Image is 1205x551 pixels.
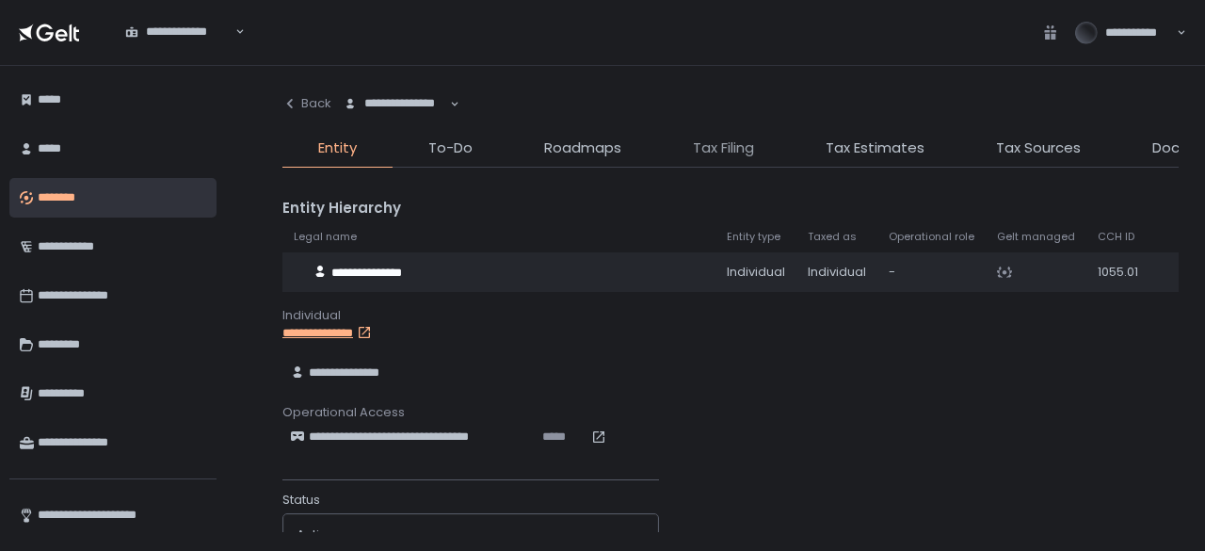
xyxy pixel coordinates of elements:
div: 1055.01 [1098,264,1157,281]
div: Back [282,95,331,112]
span: Operational role [889,230,974,244]
span: Status [282,492,320,509]
span: Tax Filing [693,138,754,159]
span: Roadmaps [544,138,621,159]
button: Back [282,85,331,122]
span: Legal name [294,230,357,244]
div: Entity Hierarchy [282,198,1179,219]
div: Individual [808,264,866,281]
div: Individual [727,264,785,281]
input: Search for option [125,41,233,59]
div: Operational Access [282,404,1179,421]
span: CCH ID [1098,230,1134,244]
span: Tax Estimates [826,138,924,159]
span: Gelt managed [997,230,1075,244]
span: To-Do [428,138,473,159]
div: - [889,264,974,281]
input: Search for option [334,526,635,544]
span: Tax Sources [996,138,1081,159]
span: active [297,527,334,543]
div: Search for option [331,85,459,123]
span: Entity [318,138,357,159]
span: Taxed as [808,230,857,244]
div: Individual [282,307,1179,324]
span: Entity type [727,230,780,244]
input: Search for option [344,112,448,131]
div: Search for option [113,13,245,52]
